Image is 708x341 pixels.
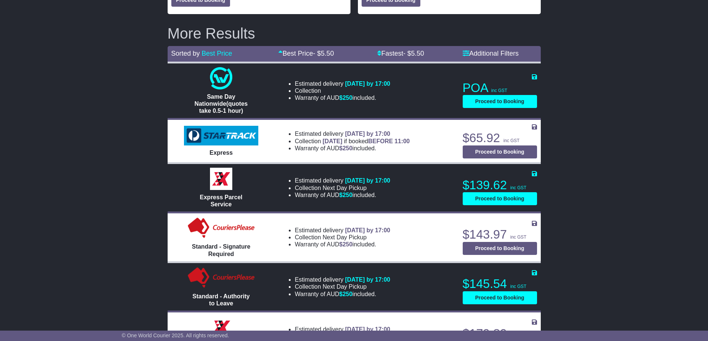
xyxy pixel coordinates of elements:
[192,243,250,257] span: Standard - Signature Required
[345,326,390,332] span: [DATE] by 17:00
[339,291,353,297] span: $
[295,145,410,152] li: Warranty of AUD included.
[295,291,390,298] li: Warranty of AUD included.
[463,145,537,158] button: Proceed to Booking
[343,192,353,198] span: 250
[194,94,248,114] span: Same Day Nationwide(quotes take 0.5-1 hour)
[343,291,353,297] span: 250
[504,138,520,143] span: inc GST
[186,267,256,289] img: Couriers Please: Standard - Authority to Leave
[510,284,526,289] span: inc GST
[395,138,410,144] span: 11:00
[295,138,410,145] li: Collection
[339,145,353,151] span: $
[343,95,353,101] span: 250
[321,50,334,57] span: 5.50
[295,191,390,199] li: Warranty of AUD included.
[377,50,424,57] a: Fastest- $5.50
[168,25,541,42] h2: More Results
[463,242,537,255] button: Proceed to Booking
[295,276,390,283] li: Estimated delivery
[210,150,233,156] span: Express
[171,50,200,57] span: Sorted by
[368,138,393,144] span: BEFORE
[463,95,537,108] button: Proceed to Booking
[339,192,353,198] span: $
[200,194,243,207] span: Express Parcel Service
[323,138,342,144] span: [DATE]
[295,130,410,137] li: Estimated delivery
[186,217,256,239] img: Couriers Please: Standard - Signature Required
[463,81,537,95] p: POA
[345,81,390,87] span: [DATE] by 17:00
[463,227,537,242] p: $143.97
[295,227,390,234] li: Estimated delivery
[323,185,366,191] span: Next Day Pickup
[345,276,390,283] span: [DATE] by 17:00
[210,168,232,190] img: Border Express: Express Parcel Service
[339,95,353,101] span: $
[491,88,507,93] span: inc GST
[463,50,519,57] a: Additional Filters
[295,177,390,184] li: Estimated delivery
[184,126,258,146] img: StarTrack: Express
[193,293,250,306] span: Standard - Authority to Leave
[295,241,390,248] li: Warranty of AUD included.
[295,87,390,94] li: Collection
[345,131,390,137] span: [DATE] by 17:00
[510,185,526,190] span: inc GST
[210,67,232,89] img: One World Courier: Same Day Nationwide(quotes take 0.5-1 hour)
[339,241,353,247] span: $
[313,50,334,57] span: - $
[210,316,232,338] img: Border Express: Express Bulk Service
[295,94,390,101] li: Warranty of AUD included.
[295,234,390,241] li: Collection
[463,291,537,304] button: Proceed to Booking
[323,234,366,240] span: Next Day Pickup
[463,326,537,341] p: $179.89
[403,50,424,57] span: - $
[411,50,424,57] span: 5.50
[323,138,410,144] span: if booked
[295,184,390,191] li: Collection
[345,227,390,233] span: [DATE] by 17:00
[323,283,366,290] span: Next Day Pickup
[463,192,537,205] button: Proceed to Booking
[295,80,390,87] li: Estimated delivery
[278,50,334,57] a: Best Price- $5.50
[295,283,390,290] li: Collection
[463,131,537,145] p: $65.92
[295,326,390,333] li: Estimated delivery
[122,332,229,338] span: © One World Courier 2025. All rights reserved.
[343,145,353,151] span: 250
[463,178,537,193] p: $139.62
[345,177,390,184] span: [DATE] by 17:00
[202,50,232,57] a: Best Price
[510,235,526,240] span: inc GST
[463,276,537,291] p: $145.54
[343,241,353,247] span: 250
